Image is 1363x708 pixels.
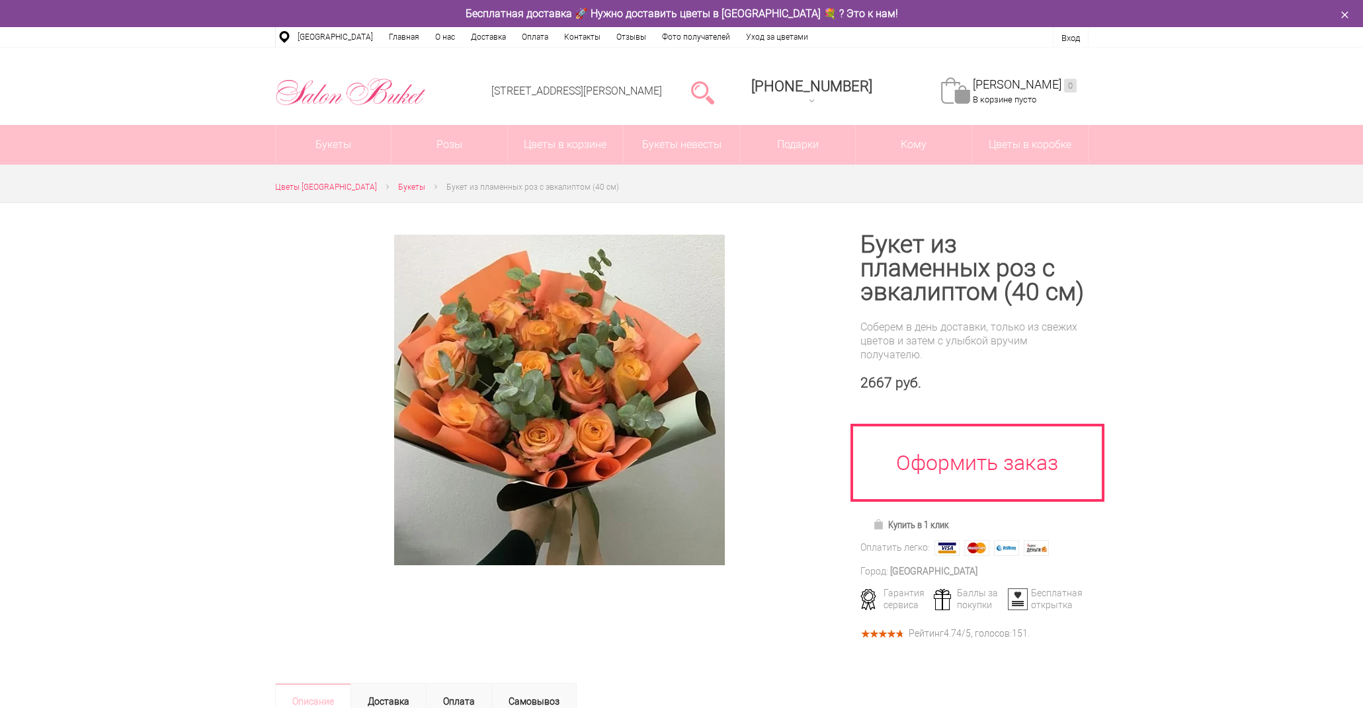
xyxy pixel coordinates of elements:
[654,27,738,47] a: Фото получателей
[860,320,1089,362] div: Соберем в день доставки, только из свежих цветов и затем с улыбкой вручим получателю.
[624,125,739,165] a: Букеты невесты
[944,628,962,639] span: 4.74
[275,75,427,109] img: Цветы Нижний Новгород
[1012,628,1028,639] span: 151
[860,375,1089,391] div: 2667 руб.
[514,27,556,47] a: Оплата
[860,541,930,555] div: Оплатить легко:
[856,125,971,165] span: Кому
[275,182,377,192] span: Цветы [GEOGRAPHIC_DATA]
[860,233,1089,304] h1: Букет из пламенных роз с эвкалиптом (40 см)
[964,540,989,556] img: MasterCard
[860,565,888,578] div: Город:
[290,27,381,47] a: [GEOGRAPHIC_DATA]
[1003,587,1079,611] div: Бесплатная открытка
[929,587,1005,611] div: Баллы за покупки
[743,73,880,111] a: [PHONE_NUMBER]
[398,180,425,194] a: Букеты
[508,125,624,165] a: Цветы в корзине
[291,235,829,565] a: Увеличить
[1064,79,1077,93] ins: 0
[972,125,1088,165] a: Цветы в коробке
[398,182,425,192] span: Букеты
[1024,540,1049,556] img: Яндекс Деньги
[446,182,619,192] span: Букет из пламенных роз с эвкалиптом (40 см)
[1061,33,1080,43] a: Вход
[276,125,392,165] a: Букеты
[738,27,816,47] a: Уход за цветами
[973,95,1036,104] span: В корзине пусто
[392,125,507,165] a: Розы
[491,85,662,97] a: [STREET_ADDRESS][PERSON_NAME]
[265,7,1098,20] div: Бесплатная доставка 🚀 Нужно доставить цветы в [GEOGRAPHIC_DATA] 💐 ? Это к нам!
[751,78,872,95] span: [PHONE_NUMBER]
[556,27,608,47] a: Контакты
[394,235,725,565] img: Букет из пламенных роз с эвкалиптом (40 см)
[909,630,1030,637] div: Рейтинг /5, голосов: .
[381,27,427,47] a: Главная
[427,27,463,47] a: О нас
[608,27,654,47] a: Отзывы
[856,587,932,611] div: Гарантия сервиса
[973,77,1077,93] a: [PERSON_NAME]
[740,125,856,165] a: Подарки
[890,565,977,578] div: [GEOGRAPHIC_DATA]
[463,27,514,47] a: Доставка
[934,540,960,556] img: Visa
[867,516,955,534] a: Купить в 1 клик
[873,519,888,530] img: Купить в 1 клик
[994,540,1019,556] img: Webmoney
[850,424,1104,502] a: Оформить заказ
[275,180,377,194] a: Цветы [GEOGRAPHIC_DATA]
